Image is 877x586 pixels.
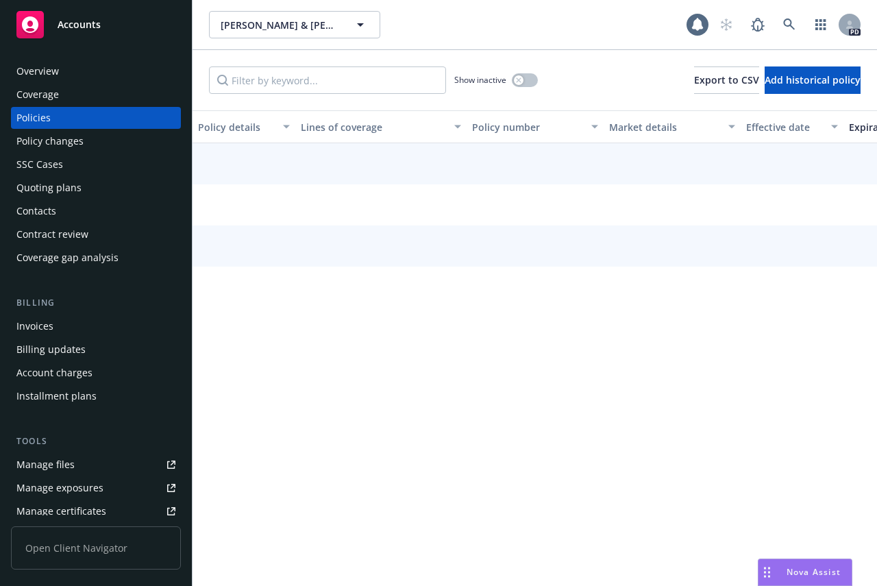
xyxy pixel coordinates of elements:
[604,110,741,143] button: Market details
[467,110,604,143] button: Policy number
[744,11,771,38] a: Report a Bug
[16,154,63,175] div: SSC Cases
[198,120,275,134] div: Policy details
[209,66,446,94] input: Filter by keyword...
[11,362,181,384] a: Account charges
[11,526,181,570] span: Open Client Navigator
[765,66,861,94] button: Add historical policy
[11,5,181,44] a: Accounts
[609,120,720,134] div: Market details
[11,500,181,522] a: Manage certificates
[758,559,852,586] button: Nova Assist
[11,154,181,175] a: SSC Cases
[694,66,759,94] button: Export to CSV
[11,60,181,82] a: Overview
[16,500,106,522] div: Manage certificates
[16,200,56,222] div: Contacts
[776,11,803,38] a: Search
[807,11,835,38] a: Switch app
[16,60,59,82] div: Overview
[221,18,339,32] span: [PERSON_NAME] & [PERSON_NAME]
[11,296,181,310] div: Billing
[209,11,380,38] button: [PERSON_NAME] & [PERSON_NAME]
[16,315,53,337] div: Invoices
[11,130,181,152] a: Policy changes
[11,454,181,476] a: Manage files
[11,247,181,269] a: Coverage gap analysis
[16,130,84,152] div: Policy changes
[758,559,776,585] div: Drag to move
[454,74,506,86] span: Show inactive
[16,247,119,269] div: Coverage gap analysis
[11,385,181,407] a: Installment plans
[11,84,181,106] a: Coverage
[295,110,467,143] button: Lines of coverage
[11,200,181,222] a: Contacts
[16,477,103,499] div: Manage exposures
[193,110,295,143] button: Policy details
[16,107,51,129] div: Policies
[301,120,446,134] div: Lines of coverage
[11,177,181,199] a: Quoting plans
[11,435,181,448] div: Tools
[765,73,861,86] span: Add historical policy
[713,11,740,38] a: Start snowing
[11,315,181,337] a: Invoices
[11,107,181,129] a: Policies
[58,19,101,30] span: Accounts
[787,566,841,578] span: Nova Assist
[472,120,583,134] div: Policy number
[16,84,59,106] div: Coverage
[11,223,181,245] a: Contract review
[16,362,92,384] div: Account charges
[16,385,97,407] div: Installment plans
[16,223,88,245] div: Contract review
[694,73,759,86] span: Export to CSV
[16,339,86,361] div: Billing updates
[746,120,823,134] div: Effective date
[741,110,843,143] button: Effective date
[11,339,181,361] a: Billing updates
[16,454,75,476] div: Manage files
[11,477,181,499] a: Manage exposures
[16,177,82,199] div: Quoting plans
